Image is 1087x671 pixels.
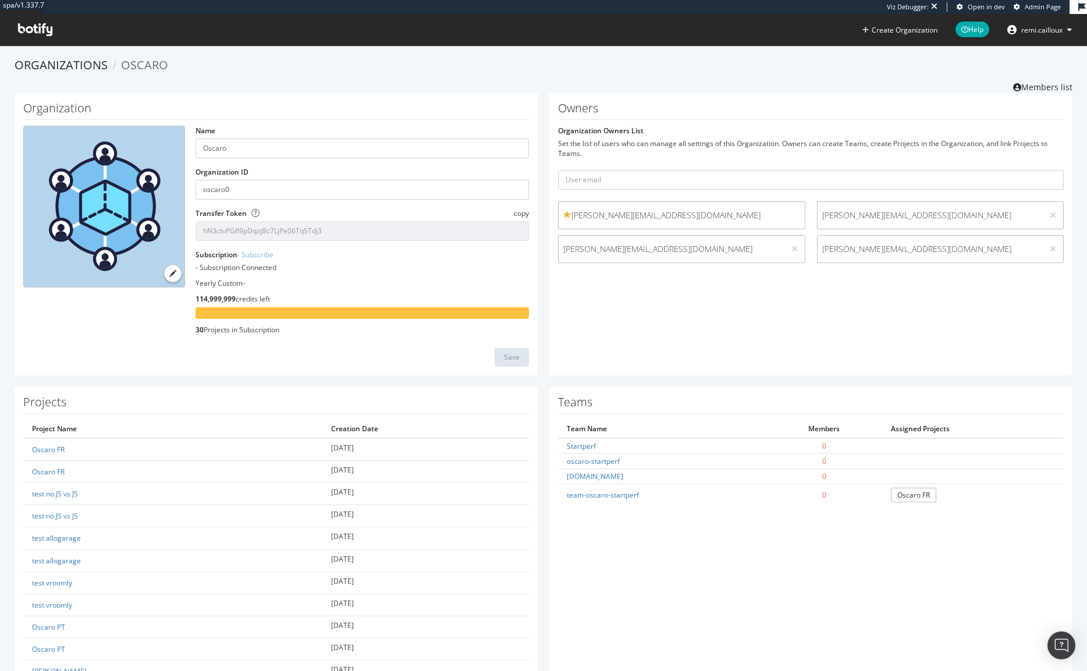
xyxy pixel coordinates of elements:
[196,180,529,200] input: Organization ID
[504,352,520,362] div: Save
[998,20,1081,39] button: remi.cailloux
[322,420,529,438] th: Creation Date
[957,2,1005,12] a: Open in dev
[558,420,766,438] th: Team Name
[196,167,248,177] label: Organization ID
[766,469,882,484] td: 0
[1025,2,1061,11] span: Admin Page
[567,441,596,451] a: Startperf
[822,210,1039,221] span: [PERSON_NAME][EMAIL_ADDRESS][DOMAIN_NAME]
[567,490,639,500] a: team-oscaro-startperf
[563,243,780,255] span: [PERSON_NAME][EMAIL_ADDRESS][DOMAIN_NAME]
[15,57,1072,74] ol: breadcrumbs
[495,348,529,367] button: Save
[558,139,1064,158] div: Set the list of users who can manage all settings of this Organization. Owners can create Teams, ...
[882,420,1064,438] th: Assigned Projects
[766,420,882,438] th: Members
[567,471,623,481] a: [DOMAIN_NAME]
[196,294,236,304] strong: 114,999,999
[23,420,322,438] th: Project Name
[1013,79,1072,93] a: Members list
[196,139,529,158] input: name
[322,505,529,527] td: [DATE]
[32,578,72,588] a: test vroomly
[32,467,65,477] a: Oscaro FR
[558,170,1064,190] input: User email
[891,488,936,502] a: Oscaro FR
[15,57,108,73] a: Organizations
[322,460,529,482] td: [DATE]
[1021,25,1063,35] span: remi.cailloux
[766,484,882,506] td: 0
[766,453,882,468] td: 0
[322,549,529,571] td: [DATE]
[23,102,529,120] h1: Organization
[32,533,81,543] a: test allogarage
[558,126,644,136] label: Organization Owners List
[968,2,1005,11] span: Open in dev
[514,208,529,218] span: copy
[887,2,929,12] div: Viz Debugger:
[862,24,938,35] button: Create Organization
[196,278,529,288] div: Yearly Custom -
[196,325,529,335] div: Projects in Subscription
[23,396,529,414] h1: Projects
[322,527,529,549] td: [DATE]
[237,250,273,260] a: - Subscribe
[822,243,1039,255] span: [PERSON_NAME][EMAIL_ADDRESS][DOMAIN_NAME]
[766,438,882,454] td: 0
[955,22,989,37] span: Help
[563,210,800,221] span: [PERSON_NAME][EMAIL_ADDRESS][DOMAIN_NAME]
[196,294,529,304] div: credits left
[121,57,168,73] span: Oscaro
[322,594,529,616] td: [DATE]
[322,438,529,461] td: [DATE]
[567,456,620,466] a: oscaro-startperf
[32,644,65,654] a: Oscaro PT
[322,638,529,661] td: [DATE]
[196,250,273,260] label: Subscription
[322,571,529,594] td: [DATE]
[196,325,204,335] strong: 30
[32,622,65,632] a: Oscaro PT
[196,262,529,272] div: - Subscription Connected
[32,511,78,521] a: test no JS vs JS
[196,208,247,218] label: Transfer Token
[32,445,65,455] a: Oscaro FR
[322,616,529,638] td: [DATE]
[1047,631,1075,659] div: Open Intercom Messenger
[32,600,72,610] a: test vroomly
[558,102,1064,120] h1: Owners
[32,489,78,499] a: test no JS vs JS
[1014,2,1061,12] a: Admin Page
[322,483,529,505] td: [DATE]
[558,396,1064,414] h1: Teams
[32,556,81,566] a: test allogarage
[196,126,215,136] label: Name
